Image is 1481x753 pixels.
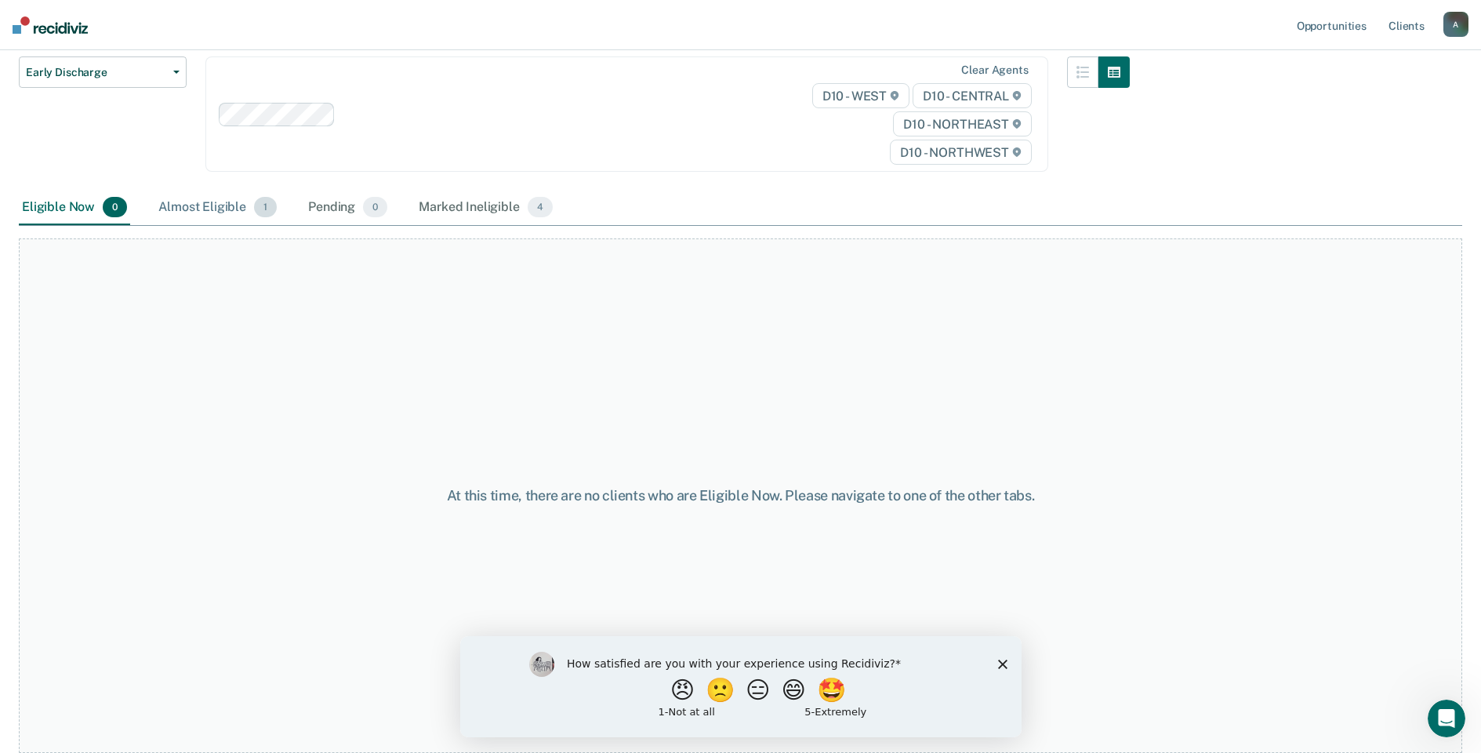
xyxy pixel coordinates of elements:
span: 1 [254,197,277,217]
iframe: Survey by Kim from Recidiviz [460,636,1022,737]
div: Pending0 [305,191,390,225]
button: Early Discharge [19,56,187,88]
iframe: Intercom live chat [1428,700,1465,737]
span: D10 - NORTHEAST [893,111,1031,136]
div: Almost Eligible1 [155,191,280,225]
span: D10 - WEST [812,83,909,108]
button: A [1443,12,1468,37]
span: 4 [528,197,553,217]
div: Eligible Now0 [19,191,130,225]
div: Clear agents [961,64,1028,77]
span: 0 [363,197,387,217]
span: 0 [103,197,127,217]
div: At this time, there are no clients who are Eligible Now. Please navigate to one of the other tabs. [380,487,1102,504]
div: Marked Ineligible4 [416,191,556,225]
span: Early Discharge [26,66,167,79]
span: D10 - CENTRAL [913,83,1032,108]
span: D10 - NORTHWEST [890,140,1031,165]
img: Recidiviz [13,16,88,34]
